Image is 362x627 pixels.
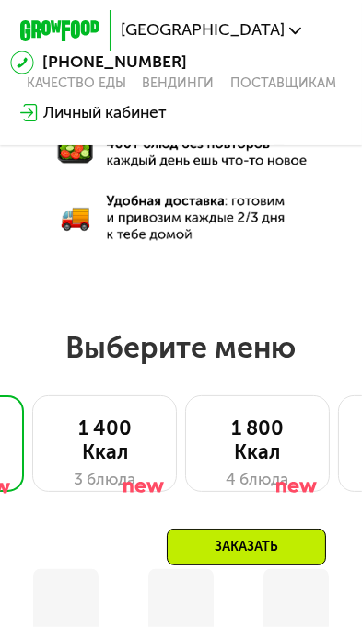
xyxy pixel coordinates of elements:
div: 1 400 Ккал [53,416,157,464]
span: [GEOGRAPHIC_DATA] [121,22,285,38]
div: 1 800 Ккал [206,416,309,464]
a: Качество еды [27,75,126,91]
h2: Выберите меню [64,329,298,366]
a: Вендинги [142,75,214,91]
div: 4 блюда [206,468,309,492]
a: [PHONE_NUMBER] [10,51,187,74]
div: поставщикам [230,75,336,91]
div: 3 блюда [53,468,157,492]
div: Личный кабинет [43,101,167,125]
div: Заказать [167,529,326,565]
